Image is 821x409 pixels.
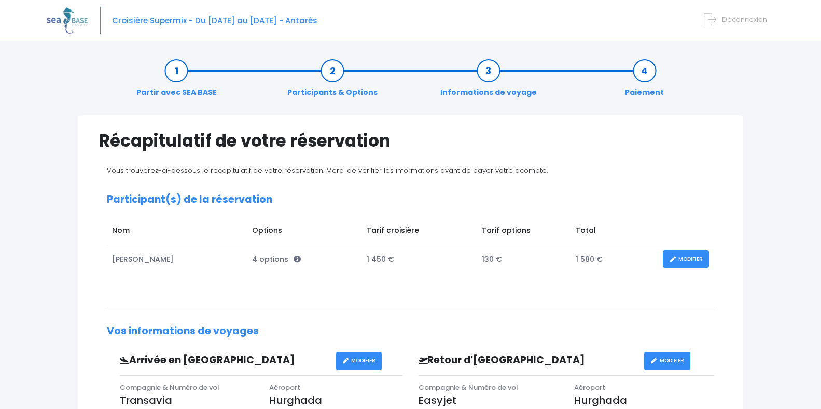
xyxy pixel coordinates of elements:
td: Total [570,220,658,245]
h3: Arrivée en [GEOGRAPHIC_DATA] [112,355,336,366]
td: 130 € [477,245,570,274]
p: Hurghada [269,392,403,408]
span: Compagnie & Numéro de vol [120,383,219,392]
p: Easyjet [419,392,559,408]
span: Croisière Supermix - Du [DATE] au [DATE] - Antarès [112,15,317,26]
td: 1 450 € [361,245,477,274]
span: Déconnexion [722,15,767,24]
h3: Retour d'[GEOGRAPHIC_DATA] [411,355,644,366]
a: Participants & Options [282,65,383,98]
span: Vous trouverez-ci-dessous le récapitulatif de votre réservation. Merci de vérifier les informatio... [107,165,548,175]
td: Options [247,220,361,245]
td: Nom [107,220,247,245]
td: [PERSON_NAME] [107,245,247,274]
span: Aéroport [269,383,300,392]
a: Informations de voyage [435,65,542,98]
h2: Participant(s) de la réservation [107,194,714,206]
span: Aéroport [574,383,605,392]
td: Tarif croisière [361,220,477,245]
span: 4 options [252,254,301,264]
td: 1 580 € [570,245,658,274]
h1: Récapitulatif de votre réservation [99,131,722,151]
span: Compagnie & Numéro de vol [419,383,518,392]
a: Partir avec SEA BASE [131,65,222,98]
td: Tarif options [477,220,570,245]
h2: Vos informations de voyages [107,326,714,337]
p: Transavia [120,392,254,408]
a: Paiement [620,65,669,98]
p: Hurghada [574,392,714,408]
a: MODIFIER [644,352,690,370]
a: MODIFIER [336,352,382,370]
a: MODIFIER [663,250,709,269]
